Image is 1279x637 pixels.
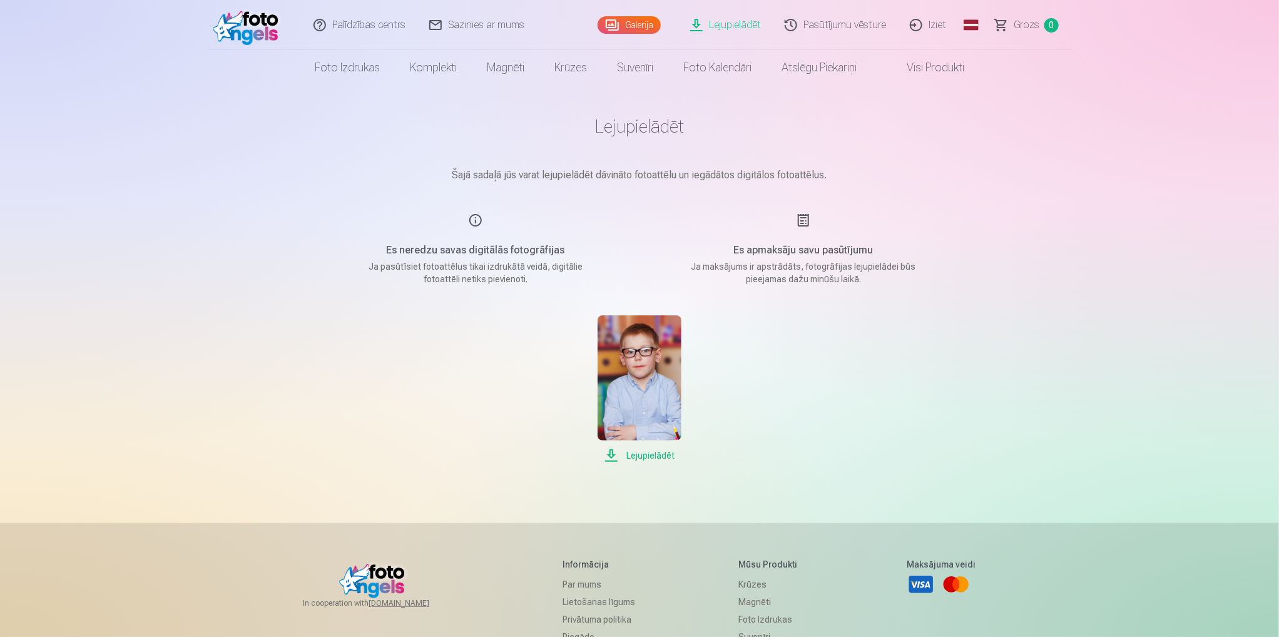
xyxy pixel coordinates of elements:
a: Galerija [598,16,661,34]
h5: Es neredzu savas digitālās fotogrāfijas [357,243,594,258]
p: Ja maksājums ir apstrādāts, fotogrāfijas lejupielādei būs pieejamas dažu minūšu laikā. [685,260,922,285]
a: Privātuma politika [563,611,635,628]
h5: Mūsu produkti [738,558,804,571]
a: Mastercard [942,571,970,598]
a: Par mums [563,576,635,593]
img: /fa1 [213,5,285,45]
span: In cooperation with [303,598,459,608]
a: Krūzes [738,576,804,593]
a: Visa [907,571,935,598]
h5: Informācija [563,558,635,571]
h5: Es apmaksāju savu pasūtījumu [685,243,922,258]
a: Foto izdrukas [738,611,804,628]
a: Atslēgu piekariņi [767,50,872,85]
a: Foto izdrukas [300,50,395,85]
a: Suvenīri [602,50,668,85]
p: Ja pasūtīsiet fotoattēlus tikai izdrukātā veidā, digitālie fotoattēli netiks pievienoti. [357,260,594,285]
p: Šajā sadaļā jūs varat lejupielādēt dāvināto fotoattēlu un iegādātos digitālos fotoattēlus. [327,168,952,183]
a: Magnēti [738,593,804,611]
a: Foto kalendāri [668,50,767,85]
a: Lejupielādēt [598,315,681,463]
span: Lejupielādēt [598,448,681,463]
a: Visi produkti [872,50,979,85]
a: Komplekti [395,50,472,85]
span: 0 [1044,18,1059,33]
span: Grozs [1014,18,1039,33]
h1: Lejupielādēt [327,115,952,138]
a: Magnēti [472,50,539,85]
a: Lietošanas līgums [563,593,635,611]
a: Krūzes [539,50,602,85]
a: [DOMAIN_NAME] [369,598,459,608]
h5: Maksājuma veidi [907,558,976,571]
